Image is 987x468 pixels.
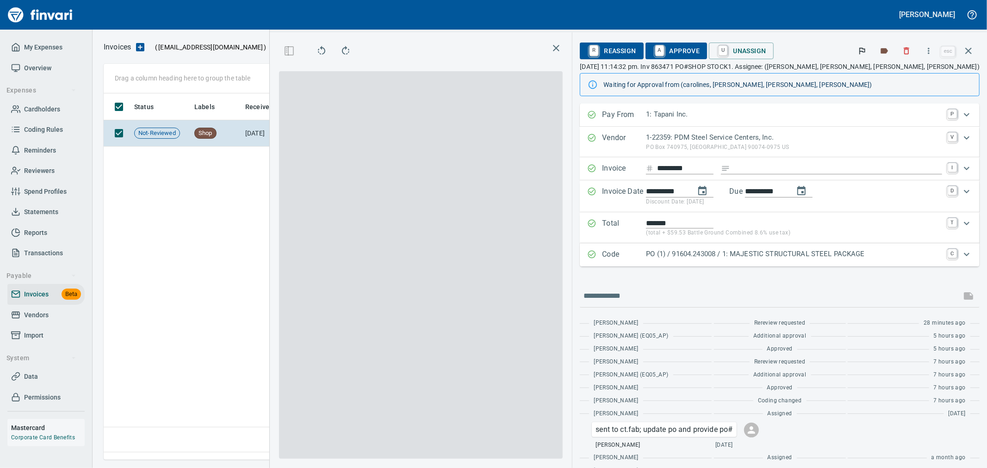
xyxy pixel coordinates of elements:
[957,285,980,307] span: This records your message into the invoice and notifies anyone mentioned
[7,140,85,161] a: Reminders
[24,371,38,382] span: Data
[24,62,51,74] span: Overview
[924,319,966,328] span: 28 minutes ago
[245,101,285,112] span: Received
[6,352,76,364] span: System
[24,186,67,197] span: Spend Profiles
[646,43,708,59] button: AApprove
[900,10,955,19] h5: [PERSON_NAME]
[646,249,942,259] p: PO (1) / 91604.243008 / 1: MAJESTIC STRUCTURAL STEEL PACKAGE
[242,120,292,147] td: [DATE]
[7,222,85,243] a: Reports
[6,270,76,282] span: Payable
[7,305,85,326] a: Vendors
[580,127,980,157] div: Expand
[115,74,250,83] p: Drag a column heading here to group the table
[580,104,980,127] div: Expand
[594,453,638,462] span: [PERSON_NAME]
[941,46,955,56] a: esc
[603,76,972,93] div: Waiting for Approval from (carolines, [PERSON_NAME], [PERSON_NAME], [PERSON_NAME])
[934,332,966,341] span: 5 hours ago
[721,164,730,173] svg: Invoice description
[646,143,942,152] p: PO Box 740975, [GEOGRAPHIC_DATA] 90074-0975 US
[24,124,63,135] span: Coding Rules
[646,228,942,238] p: (total + $59.53 Battle Ground Combined 8.6% use tax)
[948,249,957,258] a: C
[949,409,966,419] span: [DATE]
[691,180,714,202] button: change date
[24,165,55,177] span: Reviewers
[594,319,638,328] span: [PERSON_NAME]
[874,41,894,61] button: Labels
[7,387,85,408] a: Permissions
[580,212,980,243] div: Expand
[790,180,813,202] button: change due date
[6,4,75,26] img: Finvari
[948,218,957,227] a: T
[7,284,85,305] a: InvoicesBeta
[134,101,154,112] span: Status
[768,453,792,462] span: Assigned
[602,218,646,238] p: Total
[596,424,732,435] p: sent to ct.fab; update po and provide po#
[590,45,598,55] a: R
[716,43,766,59] span: Unassign
[934,383,966,393] span: 7 hours ago
[754,319,805,328] span: Rereview requested
[7,243,85,264] a: Transactions
[596,441,640,450] span: [PERSON_NAME]
[157,43,264,52] span: [EMAIL_ADDRESS][DOMAIN_NAME]
[104,42,131,53] nav: breadcrumb
[24,247,63,259] span: Transactions
[602,186,646,207] p: Invoice Date
[934,357,966,367] span: 7 hours ago
[194,101,215,112] span: Labels
[7,37,85,58] a: My Expenses
[7,58,85,79] a: Overview
[758,396,802,406] span: Coding changed
[24,289,49,300] span: Invoices
[896,41,917,61] button: Discard
[7,99,85,120] a: Cardholders
[719,45,727,55] a: U
[948,186,957,195] a: D
[594,357,638,367] span: [PERSON_NAME]
[131,42,149,53] button: Upload an Invoice
[580,243,980,266] div: Expand
[767,383,793,393] span: Approved
[6,85,76,96] span: Expenses
[11,423,85,433] h6: Mastercard
[592,422,736,437] div: Click for options
[646,163,653,174] svg: Invoice number
[3,267,80,284] button: Payable
[24,104,60,115] span: Cardholders
[134,101,166,112] span: Status
[594,409,638,419] span: [PERSON_NAME]
[934,345,966,354] span: 5 hours ago
[653,43,700,59] span: Approve
[11,434,75,441] a: Corporate Card Benefits
[7,181,85,202] a: Spend Profiles
[594,383,638,393] span: [PERSON_NAME]
[587,43,636,59] span: Reassign
[897,7,957,22] button: [PERSON_NAME]
[7,119,85,140] a: Coding Rules
[602,132,646,152] p: Vendor
[580,157,980,180] div: Expand
[7,160,85,181] a: Reviewers
[580,62,980,71] p: [DATE] 11:14:32 pm. Inv 863471 PO#SHOP STOCK1. Assignee: ([PERSON_NAME], [PERSON_NAME], [PERSON_N...
[24,145,56,156] span: Reminders
[602,249,646,261] p: Code
[934,396,966,406] span: 7 hours ago
[195,129,216,138] span: Shop
[948,163,957,172] a: I
[194,101,227,112] span: Labels
[24,330,43,341] span: Import
[24,42,62,53] span: My Expenses
[24,227,47,239] span: Reports
[594,396,638,406] span: [PERSON_NAME]
[948,132,957,142] a: V
[580,43,643,59] button: RReassign
[919,41,939,61] button: More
